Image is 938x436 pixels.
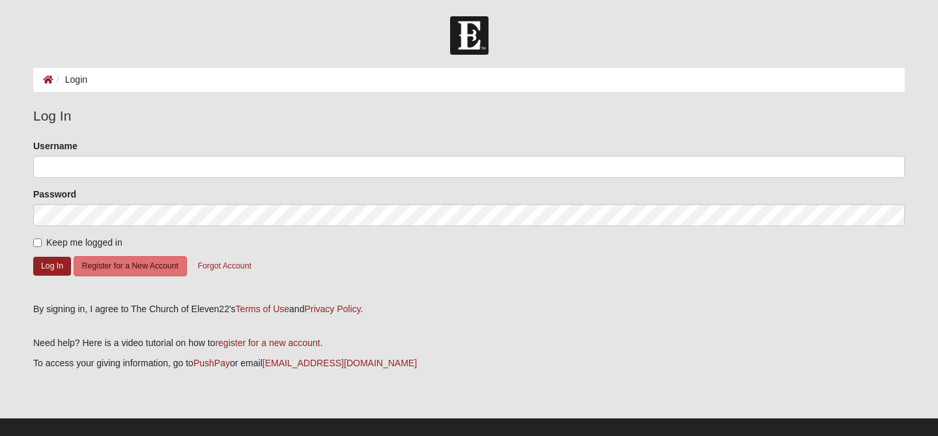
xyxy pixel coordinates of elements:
[33,257,71,276] button: Log In
[74,256,187,276] button: Register for a New Account
[33,356,905,370] p: To access your giving information, go to or email
[33,139,78,153] label: Username
[263,358,417,368] a: [EMAIL_ADDRESS][DOMAIN_NAME]
[236,304,289,314] a: Terms of Use
[190,256,260,276] button: Forgot Account
[33,239,42,247] input: Keep me logged in
[46,237,122,248] span: Keep me logged in
[53,73,87,87] li: Login
[33,302,905,316] div: By signing in, I agree to The Church of Eleven22's and .
[33,336,905,350] p: Need help? Here is a video tutorial on how to .
[215,338,320,348] a: register for a new account
[450,16,489,55] img: Church of Eleven22 Logo
[33,106,905,126] legend: Log In
[193,358,230,368] a: PushPay
[304,304,360,314] a: Privacy Policy
[33,188,76,201] label: Password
